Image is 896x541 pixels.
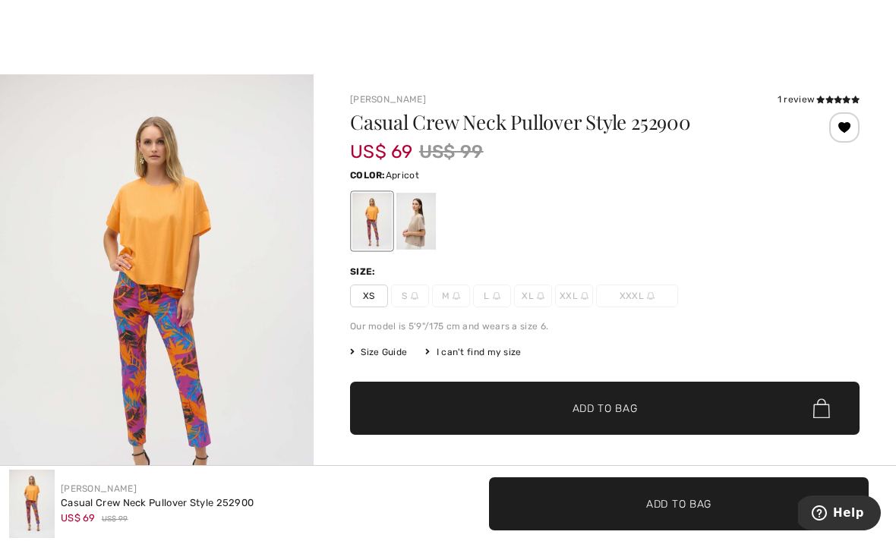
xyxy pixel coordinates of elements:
div: Casual Crew Neck Pullover Style 252900 [61,495,254,511]
button: Add to Bag [350,382,860,435]
div: 1 review [778,93,860,106]
iframe: Opens a widget where you can find more information [798,495,881,533]
img: ring-m.svg [647,292,655,300]
span: XL [514,285,552,307]
span: Size Guide [350,345,407,359]
img: ring-m.svg [493,292,500,300]
span: US$ 99 [102,514,128,525]
span: US$ 69 [61,512,96,524]
img: ring-m.svg [453,292,460,300]
button: Add to Bag [489,477,869,530]
span: US$ 69 [350,126,413,162]
img: Bag.svg [813,398,830,418]
a: [PERSON_NAME] [61,483,137,494]
span: L [473,285,511,307]
div: Our model is 5'9"/175 cm and wears a size 6. [350,319,860,333]
div: I can't find my size [425,345,521,359]
span: XXL [555,285,593,307]
img: ring-m.svg [581,292,588,300]
span: S [391,285,429,307]
a: [PERSON_NAME] [350,94,426,105]
span: XS [350,285,388,307]
h1: Casual Crew Neck Pullover Style 252900 [350,112,775,132]
span: XXXL [596,285,678,307]
span: Color: [350,170,386,181]
div: Size: [350,265,379,278]
img: ring-m.svg [537,292,544,300]
span: Add to Bag [573,401,638,417]
span: Add to Bag [646,495,711,511]
span: US$ 99 [419,138,484,165]
span: Apricot [386,170,419,181]
div: Apricot [352,193,392,250]
img: Casual Crew Neck Pullover Style 252900 [9,470,55,538]
div: Dune [396,193,436,250]
img: ring-m.svg [411,292,418,300]
span: M [432,285,470,307]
